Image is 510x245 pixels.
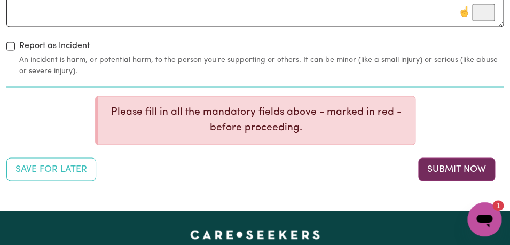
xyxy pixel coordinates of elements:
[19,39,90,52] label: Report as Incident
[190,230,320,239] a: Careseekers home page
[418,157,495,181] button: Submit your job report
[482,200,504,211] iframe: Number of unread messages
[19,54,504,77] small: An incident is harm, or potential harm, to the person you're supporting or others. It can be mino...
[467,202,501,236] iframe: Button to launch messaging window, 1 unread message
[106,105,406,136] p: Please fill in all the mandatory fields above - marked in red - before proceeding.
[6,157,96,181] button: Save your job report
